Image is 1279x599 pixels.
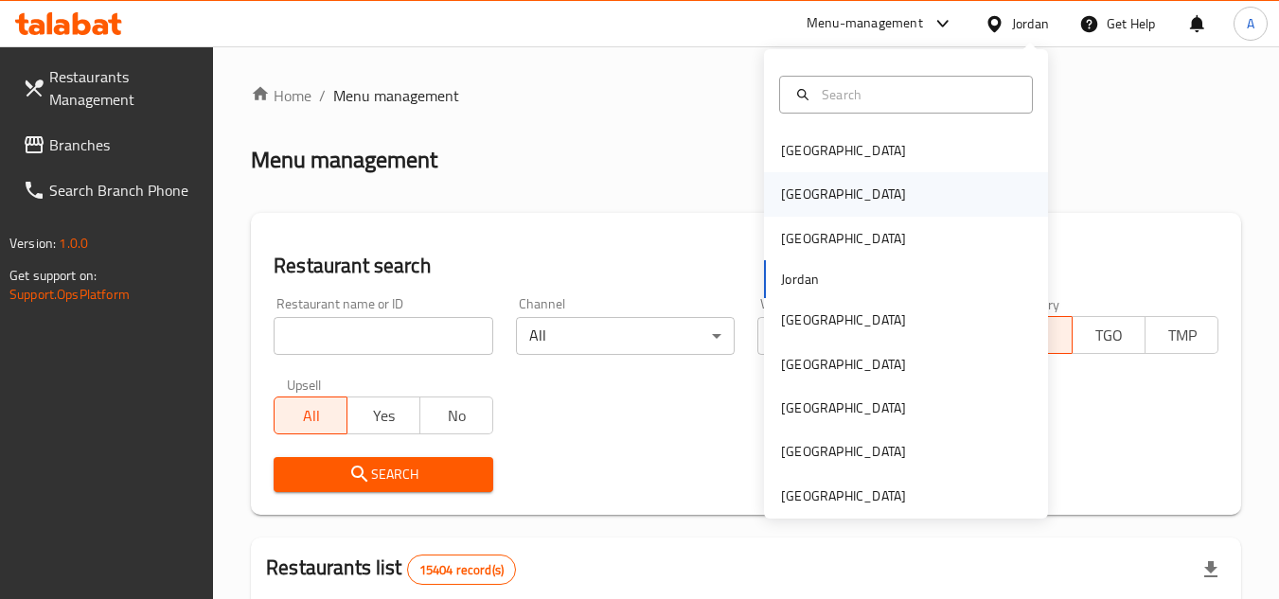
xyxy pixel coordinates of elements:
[274,317,492,355] input: Search for restaurant name or ID..
[355,402,413,430] span: Yes
[807,12,923,35] div: Menu-management
[274,396,347,434] button: All
[9,282,130,307] a: Support.OpsPlatform
[1012,13,1049,34] div: Jordan
[1072,316,1146,354] button: TGO
[781,441,906,462] div: [GEOGRAPHIC_DATA]
[781,228,906,249] div: [GEOGRAPHIC_DATA]
[287,378,322,391] label: Upsell
[1145,316,1218,354] button: TMP
[8,122,214,167] a: Branches
[781,309,906,330] div: [GEOGRAPHIC_DATA]
[49,133,199,156] span: Branches
[1080,322,1138,349] span: TGO
[1013,297,1060,310] label: Delivery
[251,145,437,175] h2: Menu management
[1247,13,1254,34] span: A
[8,54,214,122] a: Restaurants Management
[516,317,735,355] div: All
[274,457,492,492] button: Search
[419,396,493,434] button: No
[59,231,88,255] span: 1.0.0
[319,84,326,107] li: /
[251,84,1241,107] nav: breadcrumb
[1153,322,1211,349] span: TMP
[8,167,214,213] a: Search Branch Phone
[251,84,311,107] a: Home
[49,65,199,111] span: Restaurants Management
[814,84,1021,105] input: Search
[9,231,56,255] span: Version:
[781,485,906,506] div: [GEOGRAPHIC_DATA]
[757,317,976,355] div: All
[781,397,906,418] div: [GEOGRAPHIC_DATA]
[407,555,516,585] div: Total records count
[428,402,486,430] span: No
[9,263,97,288] span: Get support on:
[781,354,906,375] div: [GEOGRAPHIC_DATA]
[781,140,906,161] div: [GEOGRAPHIC_DATA]
[289,463,477,486] span: Search
[266,554,516,585] h2: Restaurants list
[346,396,420,434] button: Yes
[408,561,515,579] span: 15404 record(s)
[274,252,1218,280] h2: Restaurant search
[1188,547,1234,592] div: Export file
[49,179,199,202] span: Search Branch Phone
[333,84,459,107] span: Menu management
[282,402,340,430] span: All
[781,184,906,204] div: [GEOGRAPHIC_DATA]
